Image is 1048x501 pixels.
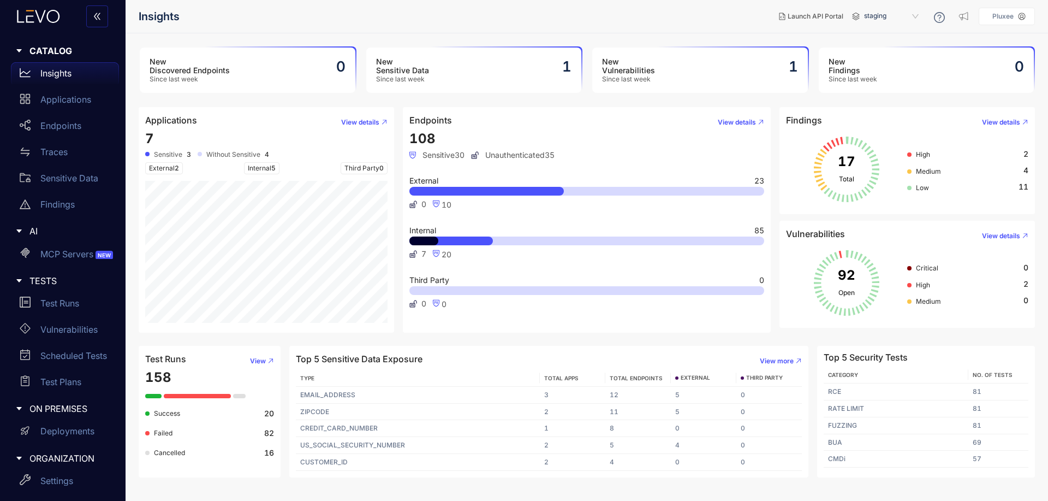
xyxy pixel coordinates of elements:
[671,437,736,454] td: 4
[718,119,756,126] span: View details
[973,114,1028,131] button: View details
[11,345,119,371] a: Scheduled Tests
[828,372,858,378] span: Category
[7,220,119,243] div: AI
[11,292,119,319] a: Test Runs
[11,470,119,496] a: Settings
[7,397,119,420] div: ON PREMISES
[992,13,1014,20] p: Pluxee
[751,352,802,370] button: View more
[968,417,1028,434] td: 81
[145,369,171,385] span: 158
[93,12,102,22] span: double-left
[7,39,119,62] div: CATALOG
[145,131,154,146] span: 7
[421,200,426,209] span: 0
[421,299,426,308] span: 0
[864,8,921,25] span: staging
[746,375,783,381] span: THIRD PARTY
[671,454,736,471] td: 0
[409,276,449,284] span: Third Party
[736,404,802,421] td: 0
[671,404,736,421] td: 5
[442,299,446,309] span: 0
[15,47,23,55] span: caret-right
[29,276,110,286] span: TESTS
[40,476,73,486] p: Settings
[154,151,182,158] span: Sensitive
[829,75,877,83] span: Since last week
[15,277,23,285] span: caret-right
[982,119,1020,126] span: View details
[271,164,276,172] span: 5
[296,454,540,471] td: CUSTOMER_ID
[916,167,941,175] span: Medium
[296,387,540,404] td: EMAIL_ADDRESS
[40,377,81,387] p: Test Plans
[916,281,930,289] span: High
[786,115,822,125] h4: Findings
[824,434,968,451] td: BUA
[916,150,930,158] span: High
[206,151,260,158] span: Without Sensitive
[770,8,852,25] button: Launch API Portal
[29,226,110,236] span: AI
[605,437,671,454] td: 5
[296,404,540,421] td: ZIPCODE
[605,387,671,404] td: 12
[145,115,197,125] h4: Applications
[736,454,802,471] td: 0
[1023,280,1028,288] span: 2
[11,193,119,220] a: Findings
[40,68,72,78] p: Insights
[11,89,119,115] a: Applications
[540,454,605,471] td: 2
[244,162,279,174] span: Internal
[544,375,579,381] span: TOTAL APPS
[40,298,79,308] p: Test Runs
[824,400,968,417] td: RATE LIMIT
[442,200,451,209] span: 10
[296,354,422,364] h4: Top 5 Sensitive Data Exposure
[409,151,465,160] span: Sensitive 30
[1023,166,1028,175] span: 4
[786,229,845,239] h4: Vulnerabilities
[11,371,119,397] a: Test Plans
[40,426,94,436] p: Deployments
[150,75,230,83] span: Since last week
[241,352,274,370] button: View
[824,352,908,362] h4: Top 5 Security Tests
[789,58,798,75] h2: 1
[1023,150,1028,158] span: 2
[154,429,172,437] span: Failed
[336,58,346,75] h2: 0
[341,162,388,174] span: Third Party
[824,451,968,468] td: CMDi
[916,184,929,192] span: Low
[40,95,91,104] p: Applications
[681,375,710,381] span: EXTERNAL
[40,173,98,183] p: Sensitive Data
[1023,296,1028,305] span: 0
[145,354,186,364] h4: Test Runs
[40,199,75,209] p: Findings
[736,437,802,454] td: 0
[11,141,119,167] a: Traces
[973,227,1028,245] button: View details
[540,437,605,454] td: 2
[605,404,671,421] td: 11
[300,375,314,381] span: TYPE
[11,243,119,269] a: MCP ServersNEW
[421,250,426,258] span: 7
[11,421,119,447] a: Deployments
[332,114,388,131] button: View details
[264,429,274,438] b: 82
[605,420,671,437] td: 8
[540,404,605,421] td: 2
[824,417,968,434] td: FUZZING
[788,13,843,20] span: Launch API Portal
[15,405,23,412] span: caret-right
[20,146,31,157] span: swap
[7,447,119,470] div: ORGANIZATION
[968,451,1028,468] td: 57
